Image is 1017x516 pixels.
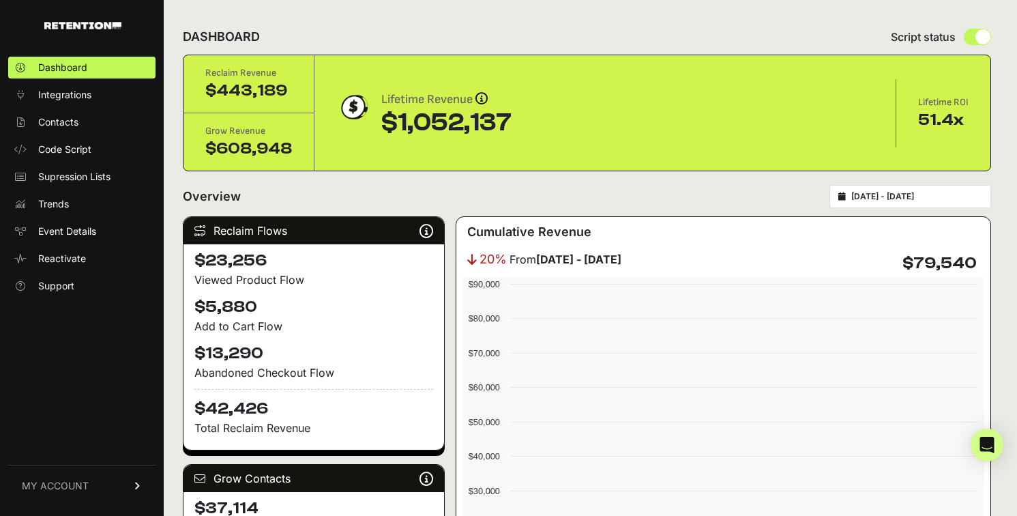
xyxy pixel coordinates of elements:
[902,253,977,274] h4: $79,540
[336,90,370,124] img: dollar-coin-05c43ed7efb7bc0c12610022525b4bbbb207c7efeef5aecc26f025e68dcafac9.png
[469,279,500,289] text: $90,000
[381,90,512,109] div: Lifetime Revenue
[510,251,621,268] span: From
[38,115,78,129] span: Contacts
[38,252,86,266] span: Reactivate
[469,348,500,358] text: $70,000
[469,313,500,324] text: $80,000
[8,248,156,270] a: Reactivate
[38,143,91,156] span: Code Script
[467,223,591,242] h3: Cumulative Revenue
[183,465,444,492] div: Grow Contacts
[8,220,156,242] a: Event Details
[38,279,74,293] span: Support
[8,166,156,188] a: Supression Lists
[8,57,156,78] a: Dashboard
[38,225,96,238] span: Event Details
[183,187,241,206] h2: Overview
[205,124,292,138] div: Grow Revenue
[918,109,969,131] div: 51.4x
[8,465,156,506] a: MY ACCOUNT
[22,479,89,493] span: MY ACCOUNT
[194,272,433,288] div: Viewed Product Flow
[8,139,156,160] a: Code Script
[205,66,292,80] div: Reclaim Revenue
[469,451,500,461] text: $40,000
[38,197,69,211] span: Trends
[194,364,433,381] div: Abandoned Checkout Flow
[480,250,507,269] span: 20%
[38,61,87,74] span: Dashboard
[918,96,969,109] div: Lifetime ROI
[194,318,433,334] div: Add to Cart Flow
[205,138,292,160] div: $608,948
[8,275,156,297] a: Support
[194,389,433,420] h4: $42,426
[469,486,500,496] text: $30,000
[205,80,292,102] div: $443,189
[971,429,1003,461] div: Open Intercom Messenger
[194,343,433,364] h4: $13,290
[381,109,512,137] div: $1,052,137
[194,420,433,436] p: Total Reclaim Revenue
[194,296,433,318] h4: $5,880
[44,22,121,29] img: Retention.com
[183,217,444,244] div: Reclaim Flows
[38,88,91,102] span: Integrations
[38,170,110,184] span: Supression Lists
[183,27,260,46] h2: DASHBOARD
[469,417,500,427] text: $50,000
[8,111,156,133] a: Contacts
[194,250,433,272] h4: $23,256
[8,84,156,106] a: Integrations
[8,193,156,215] a: Trends
[536,253,621,266] strong: [DATE] - [DATE]
[469,382,500,392] text: $60,000
[891,29,956,45] span: Script status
